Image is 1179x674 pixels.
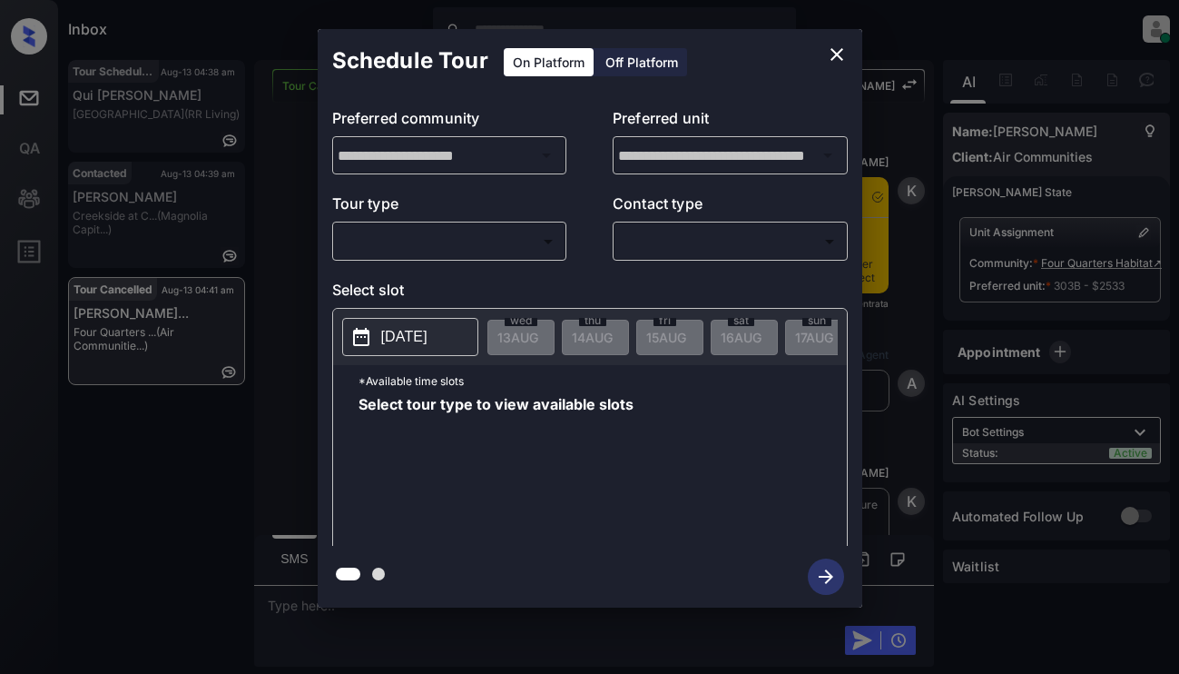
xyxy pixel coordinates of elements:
button: [DATE] [342,318,478,356]
p: [DATE] [381,326,427,348]
p: Tour type [332,193,567,222]
h2: Schedule Tour [318,29,503,93]
span: Select tour type to view available slots [359,397,634,542]
p: *Available time slots [359,365,847,397]
p: Preferred community [332,107,567,136]
p: Contact type [613,193,848,222]
div: On Platform [504,48,594,76]
p: Select slot [332,279,848,308]
button: close [819,36,855,73]
p: Preferred unit [613,107,848,136]
div: Off Platform [596,48,687,76]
